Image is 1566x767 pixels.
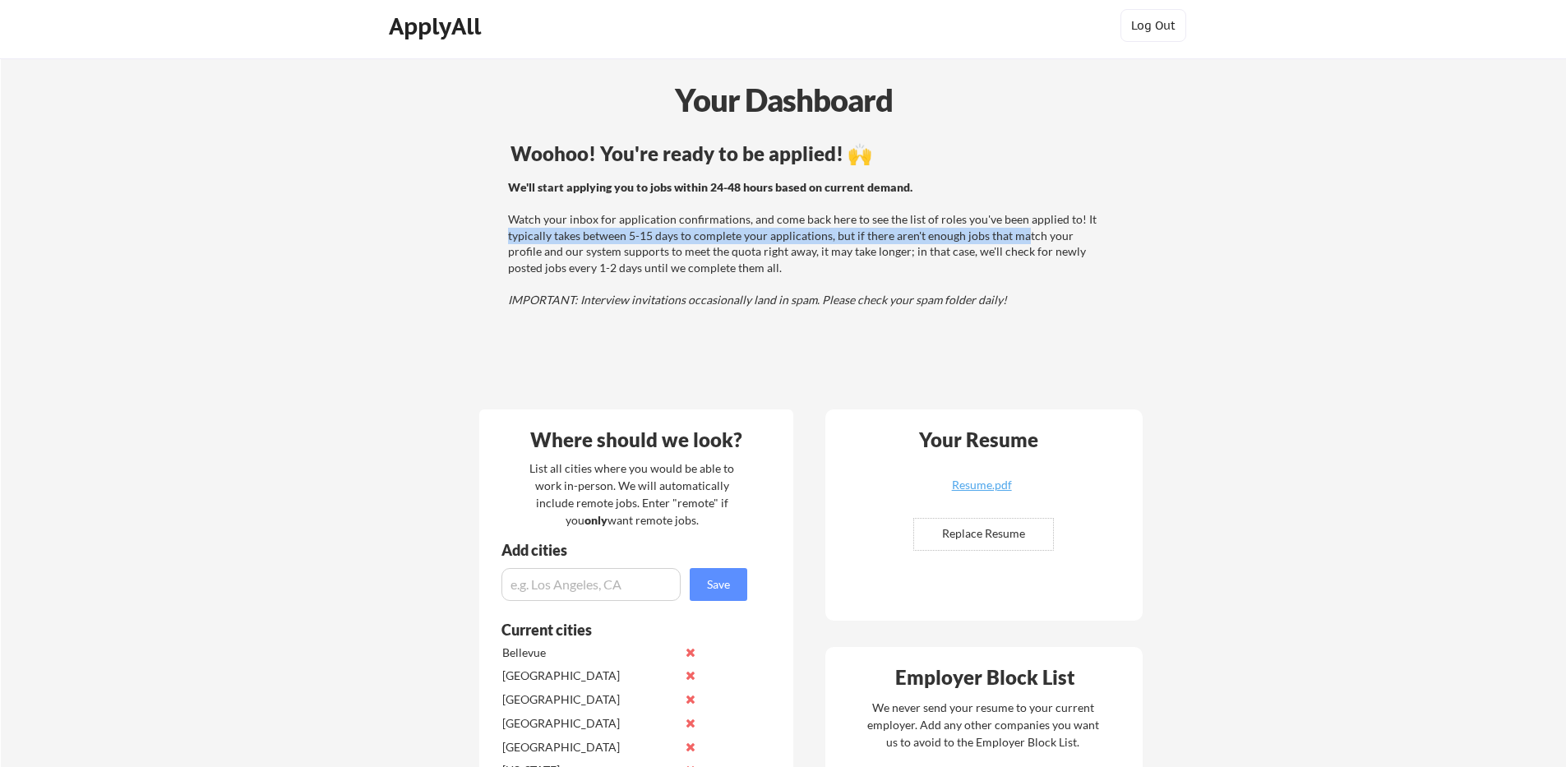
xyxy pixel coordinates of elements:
div: Resume.pdf [884,479,1079,491]
button: Log Out [1120,9,1186,42]
a: Resume.pdf [884,479,1079,505]
div: [GEOGRAPHIC_DATA] [502,668,676,684]
div: Watch your inbox for application confirmations, and come back here to see the list of roles you'v... [508,179,1101,308]
em: IMPORTANT: Interview invitations occasionally land in spam. Please check your spam folder daily! [508,293,1007,307]
input: e.g. Los Angeles, CA [501,568,681,601]
strong: We'll start applying you to jobs within 24-48 hours based on current demand. [508,180,912,194]
div: ApplyAll [389,12,486,40]
div: List all cities where you would be able to work in-person. We will automatically include remote j... [519,460,745,529]
div: [GEOGRAPHIC_DATA] [502,691,676,708]
strong: only [584,513,607,527]
div: Where should we look? [483,430,789,450]
button: Save [690,568,747,601]
div: [GEOGRAPHIC_DATA] [502,715,676,732]
div: Employer Block List [832,668,1138,687]
div: Your Dashboard [2,76,1566,123]
div: Add cities [501,543,751,557]
div: Woohoo! You're ready to be applied! 🙌 [510,144,1103,164]
div: [GEOGRAPHIC_DATA] [502,739,676,755]
div: Your Resume [897,430,1060,450]
div: Bellevue [502,645,676,661]
div: We never send your resume to your current employer. Add any other companies you want us to avoid ... [866,699,1100,751]
div: Current cities [501,622,729,637]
